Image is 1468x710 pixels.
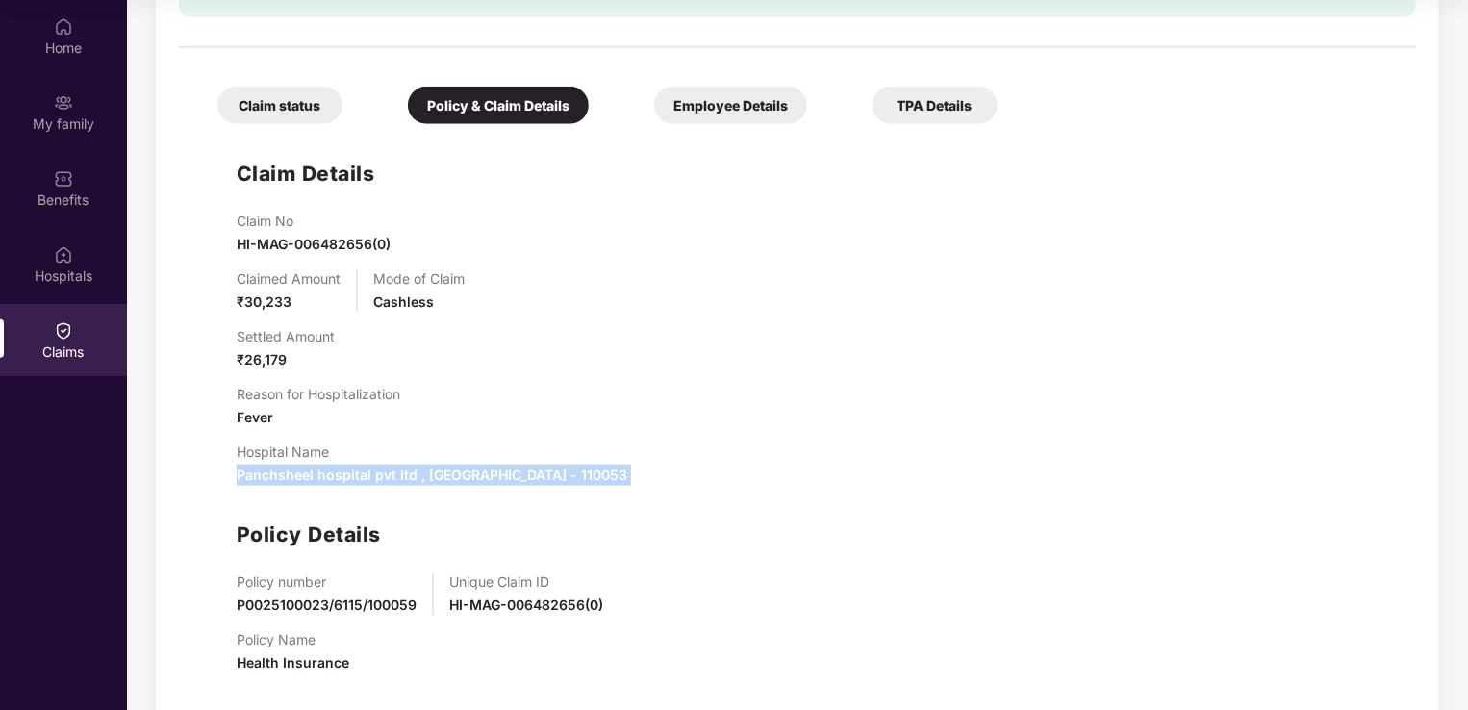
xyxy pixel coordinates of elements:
span: Cashless [373,293,434,310]
p: Reason for Hospitalization [237,386,400,402]
img: svg+xml;base64,PHN2ZyBpZD0iSG9tZSIgeG1sbnM9Imh0dHA6Ly93d3cudzMub3JnLzIwMDAvc3ZnIiB3aWR0aD0iMjAiIG... [54,17,73,37]
p: Claim No [237,213,391,229]
p: Claimed Amount [237,270,341,287]
img: svg+xml;base64,PHN2ZyB3aWR0aD0iMjAiIGhlaWdodD0iMjAiIHZpZXdCb3g9IjAgMCAyMCAyMCIgZmlsbD0ibm9uZSIgeG... [54,93,73,113]
span: Panchsheel hospital pvt ltd , [GEOGRAPHIC_DATA] - 110053 [237,467,627,483]
div: Employee Details [654,87,807,124]
p: Policy number [237,573,417,590]
div: TPA Details [873,87,998,124]
span: Health Insurance [237,654,349,671]
p: Settled Amount [237,328,335,344]
div: Policy & Claim Details [408,87,589,124]
span: ₹30,233 [237,293,291,310]
div: Claim status [217,87,342,124]
img: svg+xml;base64,PHN2ZyBpZD0iQ2xhaW0iIHhtbG5zPSJodHRwOi8vd3d3LnczLm9yZy8yMDAwL3N2ZyIgd2lkdGg9IjIwIi... [54,321,73,341]
span: Fever [237,409,273,425]
p: Unique Claim ID [449,573,603,590]
img: svg+xml;base64,PHN2ZyBpZD0iQmVuZWZpdHMiIHhtbG5zPSJodHRwOi8vd3d3LnczLm9yZy8yMDAwL3N2ZyIgd2lkdGg9Ij... [54,169,73,189]
p: Hospital Name [237,444,627,460]
span: P0025100023/6115/100059 [237,596,417,613]
p: Policy Name [237,631,349,647]
img: svg+xml;base64,PHN2ZyBpZD0iSG9zcGl0YWxzIiB4bWxucz0iaHR0cDovL3d3dy53My5vcmcvMjAwMC9zdmciIHdpZHRoPS... [54,245,73,265]
span: HI-MAG-006482656(0) [237,236,391,252]
h1: Claim Details [237,158,375,190]
h1: Policy Details [237,519,381,550]
span: ₹26,179 [237,351,287,368]
span: HI-MAG-006482656(0) [449,596,603,613]
p: Mode of Claim [373,270,465,287]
